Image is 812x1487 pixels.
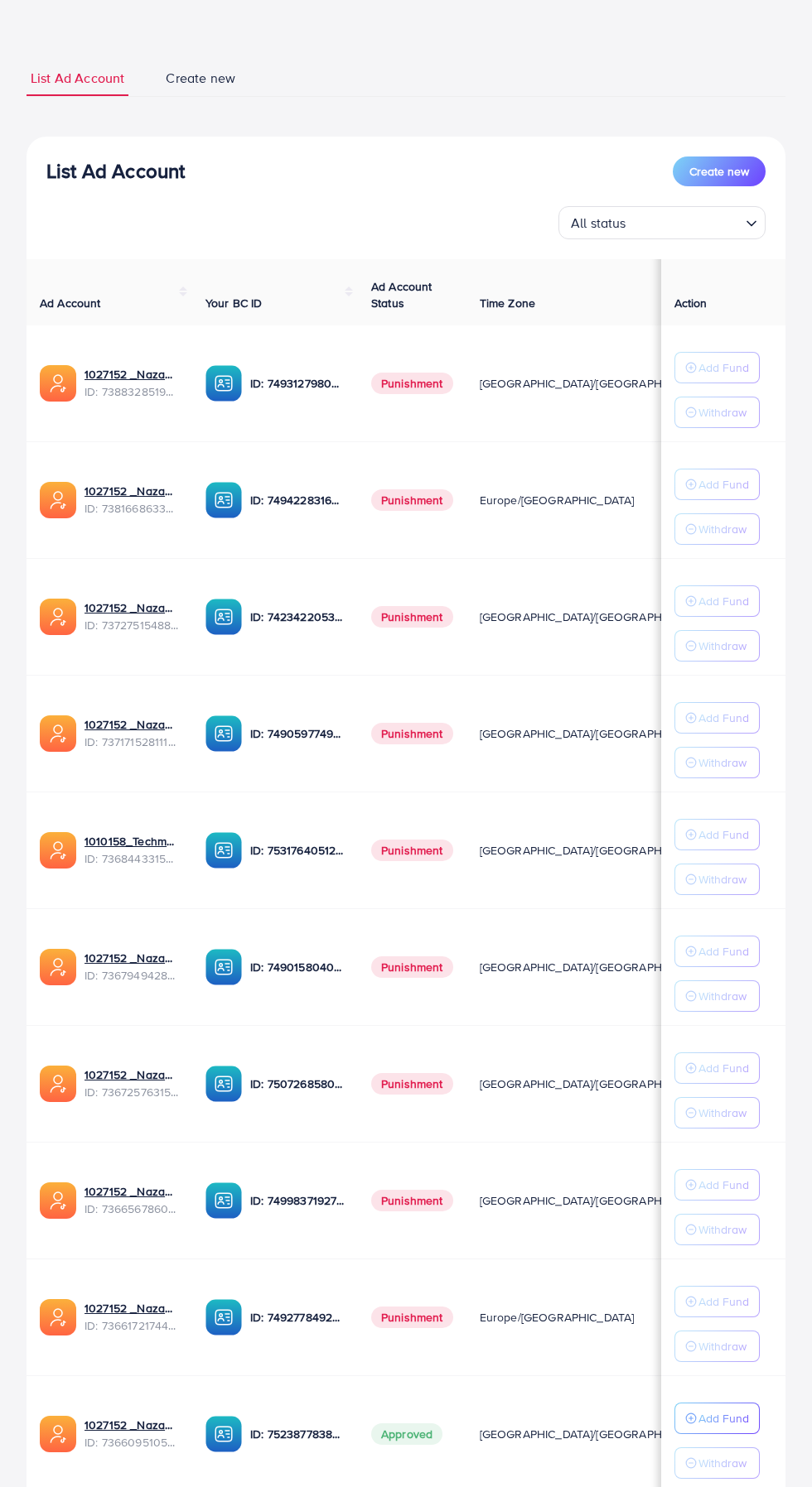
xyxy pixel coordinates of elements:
button: Withdraw [674,1331,760,1362]
button: Withdraw [674,630,760,662]
span: Punishment [371,1307,453,1328]
p: Add Fund [698,1292,749,1311]
img: ic-ba-acc.ded83a64.svg [205,599,242,635]
a: 1027152 _Nazaagency_007 [85,599,179,616]
p: ID: 7490597749134508040 [250,724,345,743]
iframe: Chat [742,1412,800,1475]
button: Add Fund [674,1052,760,1084]
button: Withdraw [674,1097,760,1128]
p: ID: 7423422053648285697 [250,607,345,627]
span: [GEOGRAPHIC_DATA]/[GEOGRAPHIC_DATA] [480,725,710,742]
span: Create new [166,69,235,88]
span: Punishment [371,373,453,394]
button: Add Fund [674,585,760,617]
div: <span class='underline'>1010158_Techmanistan pk acc_1715599413927</span></br>7368443315504726017 [85,833,179,867]
span: All status [568,211,630,235]
span: Ad Account [40,295,101,311]
p: Withdraw [698,402,747,422]
img: ic-ads-acc.e4c84228.svg [40,949,76,985]
p: ID: 7523877838957576209 [250,1424,345,1444]
a: 1027152 _Nazaagency_019 [85,366,179,383]
p: ID: 7531764051207716871 [250,840,345,860]
div: <span class='underline'>1027152 _Nazaagency_023</span></br>7381668633665093648 [85,483,179,517]
p: ID: 7492778492849930241 [250,1307,345,1327]
p: Withdraw [698,1220,747,1239]
button: Add Fund [674,469,760,500]
img: ic-ba-acc.ded83a64.svg [205,715,242,752]
p: Add Fund [698,825,749,845]
span: Ad Account Status [371,278,433,311]
span: Time Zone [480,295,535,311]
span: [GEOGRAPHIC_DATA]/[GEOGRAPHIC_DATA] [480,959,710,975]
button: Add Fund [674,1403,760,1434]
img: ic-ads-acc.e4c84228.svg [40,1182,76,1219]
img: ic-ads-acc.e4c84228.svg [40,482,76,518]
p: Add Fund [698,1058,749,1078]
span: ID: 7368443315504726017 [85,850,179,867]
button: Add Fund [674,352,760,383]
span: [GEOGRAPHIC_DATA]/[GEOGRAPHIC_DATA] [480,1192,710,1209]
img: ic-ba-acc.ded83a64.svg [205,1182,242,1219]
img: ic-ads-acc.e4c84228.svg [40,832,76,869]
span: Europe/[GEOGRAPHIC_DATA] [480,492,635,508]
button: Withdraw [674,980,760,1012]
a: 1027152 _Nazaagency_0051 [85,1183,179,1200]
span: [GEOGRAPHIC_DATA]/[GEOGRAPHIC_DATA] [480,842,710,859]
div: <span class='underline'>1027152 _Nazaagency_04</span></br>7371715281112170513 [85,716,179,750]
p: ID: 7490158040596217873 [250,957,345,977]
p: Withdraw [698,636,747,656]
button: Withdraw [674,864,760,895]
img: ic-ads-acc.e4c84228.svg [40,1299,76,1335]
span: ID: 7371715281112170513 [85,734,179,750]
h3: List Ad Account [46,159,185,183]
span: Punishment [371,956,453,978]
p: Add Fund [698,941,749,961]
span: ID: 7367949428067450896 [85,967,179,984]
button: Add Fund [674,702,760,734]
img: ic-ba-acc.ded83a64.svg [205,1299,242,1335]
p: Add Fund [698,358,749,378]
button: Add Fund [674,936,760,967]
p: Withdraw [698,1336,747,1356]
a: 1027152 _Nazaagency_016 [85,1066,179,1083]
div: <span class='underline'>1027152 _Nazaagency_016</span></br>7367257631523782657 [85,1066,179,1100]
button: Add Fund [674,819,760,850]
span: ID: 7366172174454882305 [85,1317,179,1334]
p: ID: 7499837192777400321 [250,1191,345,1210]
button: Withdraw [674,513,760,545]
div: <span class='underline'>1027152 _Nazaagency_019</span></br>7388328519014645761 [85,366,179,400]
p: ID: 7494228316518858759 [250,490,345,510]
p: Add Fund [698,1175,749,1195]
span: [GEOGRAPHIC_DATA]/[GEOGRAPHIC_DATA] [480,609,710,625]
img: ic-ads-acc.e4c84228.svg [40,1066,76,1102]
div: <span class='underline'>1027152 _Nazaagency_007</span></br>7372751548805726224 [85,599,179,633]
button: Withdraw [674,1214,760,1245]
span: Your BC ID [205,295,263,311]
span: Punishment [371,1073,453,1095]
p: ID: 7493127980932333584 [250,373,345,393]
span: Approved [371,1423,442,1445]
button: Withdraw [674,747,760,778]
div: <span class='underline'>1027152 _Nazaagency_0051</span></br>7366567860828749825 [85,1183,179,1217]
input: Search for option [631,208,739,235]
span: Punishment [371,840,453,861]
p: Withdraw [698,1103,747,1123]
img: ic-ads-acc.e4c84228.svg [40,599,76,635]
a: 1027152 _Nazaagency_003 [85,950,179,966]
img: ic-ba-acc.ded83a64.svg [205,1066,242,1102]
p: Withdraw [698,1453,747,1473]
span: Create new [689,163,749,180]
span: [GEOGRAPHIC_DATA]/[GEOGRAPHIC_DATA] [480,1426,710,1442]
button: Withdraw [674,397,760,428]
button: Add Fund [674,1286,760,1317]
span: Europe/[GEOGRAPHIC_DATA] [480,1309,635,1326]
p: Withdraw [698,753,747,772]
div: Search for option [558,206,766,239]
img: ic-ads-acc.e4c84228.svg [40,715,76,752]
span: ID: 7372751548805726224 [85,617,179,633]
button: Create new [673,156,766,186]
span: ID: 7366567860828749825 [85,1201,179,1217]
div: <span class='underline'>1027152 _Nazaagency_003</span></br>7367949428067450896 [85,950,179,984]
img: ic-ba-acc.ded83a64.svg [205,832,242,869]
span: [GEOGRAPHIC_DATA]/[GEOGRAPHIC_DATA] [480,1076,710,1092]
